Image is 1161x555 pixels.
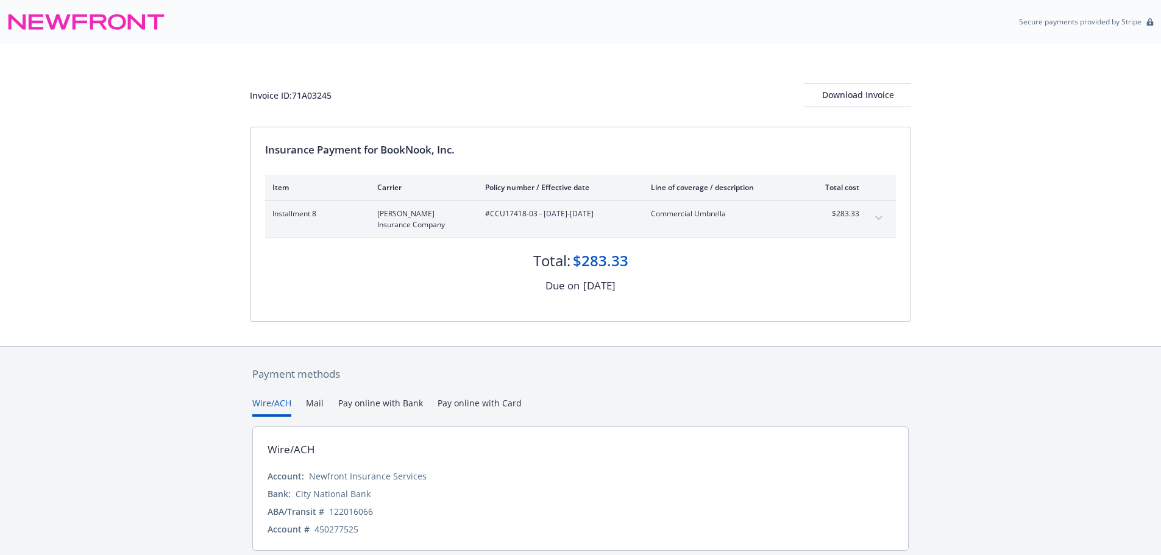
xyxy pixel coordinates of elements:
[306,397,324,417] button: Mail
[1019,16,1141,27] p: Secure payments provided by Stripe
[583,278,616,294] div: [DATE]
[329,505,373,518] div: 122016066
[250,89,332,102] div: Invoice ID: 71A03245
[651,208,794,219] span: Commercial Umbrella
[252,397,291,417] button: Wire/ACH
[268,442,315,458] div: Wire/ACH
[651,182,794,193] div: Line of coverage / description
[804,83,911,107] div: Download Invoice
[377,208,466,230] span: [PERSON_NAME] Insurance Company
[377,182,466,193] div: Carrier
[268,470,304,483] div: Account:
[268,487,291,500] div: Bank:
[252,366,909,382] div: Payment methods
[265,142,896,158] div: Insurance Payment for BookNook, Inc.
[265,201,896,238] div: Installment 8[PERSON_NAME] Insurance Company#CCU17418-03 - [DATE]-[DATE]Commercial Umbrella$283.3...
[438,397,522,417] button: Pay online with Card
[485,208,631,219] span: #CCU17418-03 - [DATE]-[DATE]
[268,505,324,518] div: ABA/Transit #
[814,182,859,193] div: Total cost
[804,83,911,107] button: Download Invoice
[268,523,310,536] div: Account #
[573,250,628,271] div: $283.33
[272,182,358,193] div: Item
[545,278,580,294] div: Due on
[296,487,371,500] div: City National Bank
[314,523,358,536] div: 450277525
[533,250,570,271] div: Total:
[814,208,859,219] span: $283.33
[338,397,423,417] button: Pay online with Bank
[485,182,631,193] div: Policy number / Effective date
[309,470,427,483] div: Newfront Insurance Services
[869,208,889,228] button: expand content
[272,208,358,219] span: Installment 8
